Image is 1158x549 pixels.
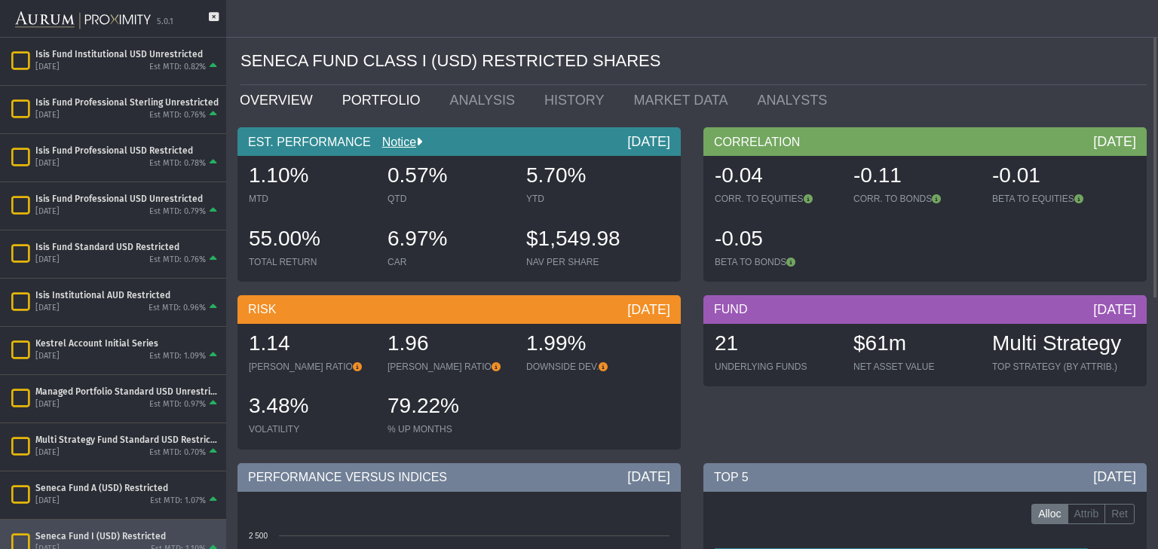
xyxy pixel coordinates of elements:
div: Est MTD: 0.78% [149,158,206,169]
div: % UP MONTHS [388,423,511,435]
div: [DATE] [35,303,60,314]
div: Est MTD: 0.76% [149,255,206,266]
div: 1.99% [526,329,650,361]
div: Multi Strategy Fund Standard USD Restricted [35,434,220,446]
span: 1.10% [249,163,308,187]
div: [DATE] [627,300,670,319]
div: Multi Strategy [992,329,1121,361]
div: -0.11 [853,161,977,193]
div: Isis Fund Professional USD Restricted [35,145,220,157]
a: Notice [371,136,416,148]
div: [DATE] [627,468,670,486]
div: BETA TO EQUITIES [992,193,1116,205]
div: 6.97% [388,224,511,256]
span: -0.04 [715,163,763,187]
div: Est MTD: 0.96% [149,303,206,314]
div: [PERSON_NAME] RATIO [388,361,511,373]
a: OVERVIEW [228,85,331,115]
text: 2 500 [249,532,268,540]
div: [DATE] [35,255,60,266]
div: SENECA FUND CLASS I (USD) RESTRICTED SHARES [240,38,1147,85]
a: MARKET DATA [622,85,746,115]
div: [DATE] [627,133,670,151]
div: [DATE] [1093,468,1136,486]
div: TOP 5 [703,463,1147,492]
label: Attrib [1068,504,1106,525]
div: Kestrel Account Initial Series [35,337,220,349]
div: [PERSON_NAME] RATIO [249,361,372,373]
div: Est MTD: 1.07% [150,496,206,507]
div: 5.70% [526,161,650,193]
div: 5.0.1 [157,17,173,28]
span: 0.57% [388,163,447,187]
div: QTD [388,193,511,205]
div: Isis Fund Standard USD Restricted [35,241,220,253]
div: Est MTD: 0.70% [149,447,206,459]
div: Isis Fund Professional USD Unrestricted [35,193,220,205]
div: Seneca Fund A (USD) Restricted [35,482,220,494]
div: Est MTD: 0.97% [149,399,206,410]
div: [DATE] [35,351,60,362]
label: Alloc [1031,504,1068,525]
div: -0.01 [992,161,1116,193]
div: [DATE] [35,158,60,169]
div: CAR [388,256,511,268]
div: 1.14 [249,329,372,361]
div: UNDERLYING FUNDS [715,361,838,373]
a: ANALYSTS [746,85,845,115]
div: [DATE] [35,447,60,459]
label: Ret [1104,504,1135,525]
div: Notice [371,134,422,151]
div: TOP STRATEGY (BY ATTRIB.) [992,361,1121,373]
div: $61m [853,329,977,361]
div: 79.22% [388,392,511,423]
div: -0.05 [715,224,838,256]
div: DOWNSIDE DEV. [526,361,650,373]
a: HISTORY [533,85,622,115]
div: Est MTD: 1.09% [149,351,206,362]
div: CORR. TO EQUITIES [715,193,838,205]
div: MTD [249,193,372,205]
div: Isis Institutional AUD Restricted [35,289,220,301]
div: [DATE] [35,399,60,410]
div: YTD [526,193,650,205]
div: [DATE] [1093,133,1136,151]
div: 55.00% [249,224,372,256]
div: CORRELATION [703,127,1147,156]
div: BETA TO BONDS [715,256,838,268]
div: Est MTD: 0.76% [149,110,206,121]
div: EST. PERFORMANCE [237,127,681,156]
a: ANALYSIS [438,85,533,115]
div: 1.96 [388,329,511,361]
div: [DATE] [35,110,60,121]
div: FUND [703,295,1147,324]
div: [DATE] [1093,300,1136,319]
div: [DATE] [35,62,60,73]
div: TOTAL RETURN [249,256,372,268]
div: Seneca Fund I (USD) Restricted [35,530,220,542]
div: $1,549.98 [526,224,650,256]
img: Aurum-Proximity%20white.svg [15,4,151,37]
div: [DATE] [35,496,60,507]
div: Est MTD: 0.82% [149,62,206,73]
div: 21 [715,329,838,361]
div: [DATE] [35,206,60,218]
div: Managed Portfolio Standard USD Unrestricted [35,386,220,398]
div: 3.48% [249,392,372,423]
div: Isis Fund Institutional USD Unrestricted [35,48,220,60]
div: CORR. TO BONDS [853,193,977,205]
div: NAV PER SHARE [526,256,650,268]
a: PORTFOLIO [331,85,439,115]
div: RISK [237,295,681,324]
div: Isis Fund Professional Sterling Unrestricted [35,96,220,108]
div: Est MTD: 0.79% [149,206,206,218]
div: PERFORMANCE VERSUS INDICES [237,463,681,492]
div: NET ASSET VALUE [853,361,977,373]
div: VOLATILITY [249,423,372,435]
